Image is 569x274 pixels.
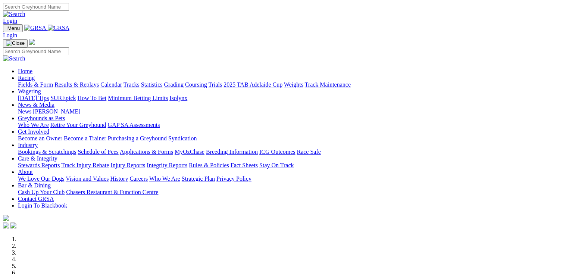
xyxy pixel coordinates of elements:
[169,95,187,101] a: Isolynx
[18,135,62,141] a: Become an Owner
[3,18,17,24] a: Login
[259,149,295,155] a: ICG Outcomes
[3,215,9,221] img: logo-grsa-white.png
[182,175,215,182] a: Strategic Plan
[18,189,566,196] div: Bar & Dining
[18,182,51,189] a: Bar & Dining
[297,149,321,155] a: Race Safe
[124,81,140,88] a: Tracks
[100,81,122,88] a: Calendar
[18,122,49,128] a: Who We Are
[3,3,69,11] input: Search
[108,95,168,101] a: Minimum Betting Limits
[18,135,566,142] div: Get Involved
[231,162,258,168] a: Fact Sheets
[66,175,109,182] a: Vision and Values
[129,175,148,182] a: Careers
[168,135,197,141] a: Syndication
[108,135,167,141] a: Purchasing a Greyhound
[3,55,25,62] img: Search
[18,175,566,182] div: About
[29,39,35,45] img: logo-grsa-white.png
[18,88,41,94] a: Wagering
[50,122,106,128] a: Retire Your Greyhound
[141,81,163,88] a: Statistics
[206,149,258,155] a: Breeding Information
[18,189,65,195] a: Cash Up Your Club
[18,142,38,148] a: Industry
[18,81,53,88] a: Fields & Form
[18,162,60,168] a: Stewards Reports
[110,162,145,168] a: Injury Reports
[120,149,173,155] a: Applications & Forms
[33,108,80,115] a: [PERSON_NAME]
[3,47,69,55] input: Search
[3,222,9,228] img: facebook.svg
[18,196,54,202] a: Contact GRSA
[18,108,566,115] div: News & Media
[3,39,28,47] button: Toggle navigation
[54,81,99,88] a: Results & Replays
[259,162,294,168] a: Stay On Track
[18,155,57,162] a: Care & Integrity
[185,81,207,88] a: Coursing
[305,81,351,88] a: Track Maintenance
[78,95,107,101] a: How To Bet
[18,102,54,108] a: News & Media
[24,25,46,31] img: GRSA
[48,25,70,31] img: GRSA
[18,95,566,102] div: Wagering
[66,189,158,195] a: Chasers Restaurant & Function Centre
[10,222,16,228] img: twitter.svg
[50,95,76,101] a: SUREpick
[18,149,76,155] a: Bookings & Scratchings
[284,81,303,88] a: Weights
[18,169,33,175] a: About
[3,32,17,38] a: Login
[18,149,566,155] div: Industry
[7,25,20,31] span: Menu
[18,128,49,135] a: Get Involved
[61,162,109,168] a: Track Injury Rebate
[18,75,35,81] a: Racing
[223,81,282,88] a: 2025 TAB Adelaide Cup
[3,24,23,32] button: Toggle navigation
[18,68,32,74] a: Home
[175,149,204,155] a: MyOzChase
[164,81,184,88] a: Grading
[78,149,118,155] a: Schedule of Fees
[216,175,251,182] a: Privacy Policy
[147,162,187,168] a: Integrity Reports
[208,81,222,88] a: Trials
[108,122,160,128] a: GAP SA Assessments
[18,202,67,209] a: Login To Blackbook
[64,135,106,141] a: Become a Trainer
[149,175,180,182] a: Who We Are
[18,162,566,169] div: Care & Integrity
[18,108,31,115] a: News
[18,81,566,88] div: Racing
[6,40,25,46] img: Close
[18,95,49,101] a: [DATE] Tips
[189,162,229,168] a: Rules & Policies
[3,11,25,18] img: Search
[18,115,65,121] a: Greyhounds as Pets
[110,175,128,182] a: History
[18,175,64,182] a: We Love Our Dogs
[18,122,566,128] div: Greyhounds as Pets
